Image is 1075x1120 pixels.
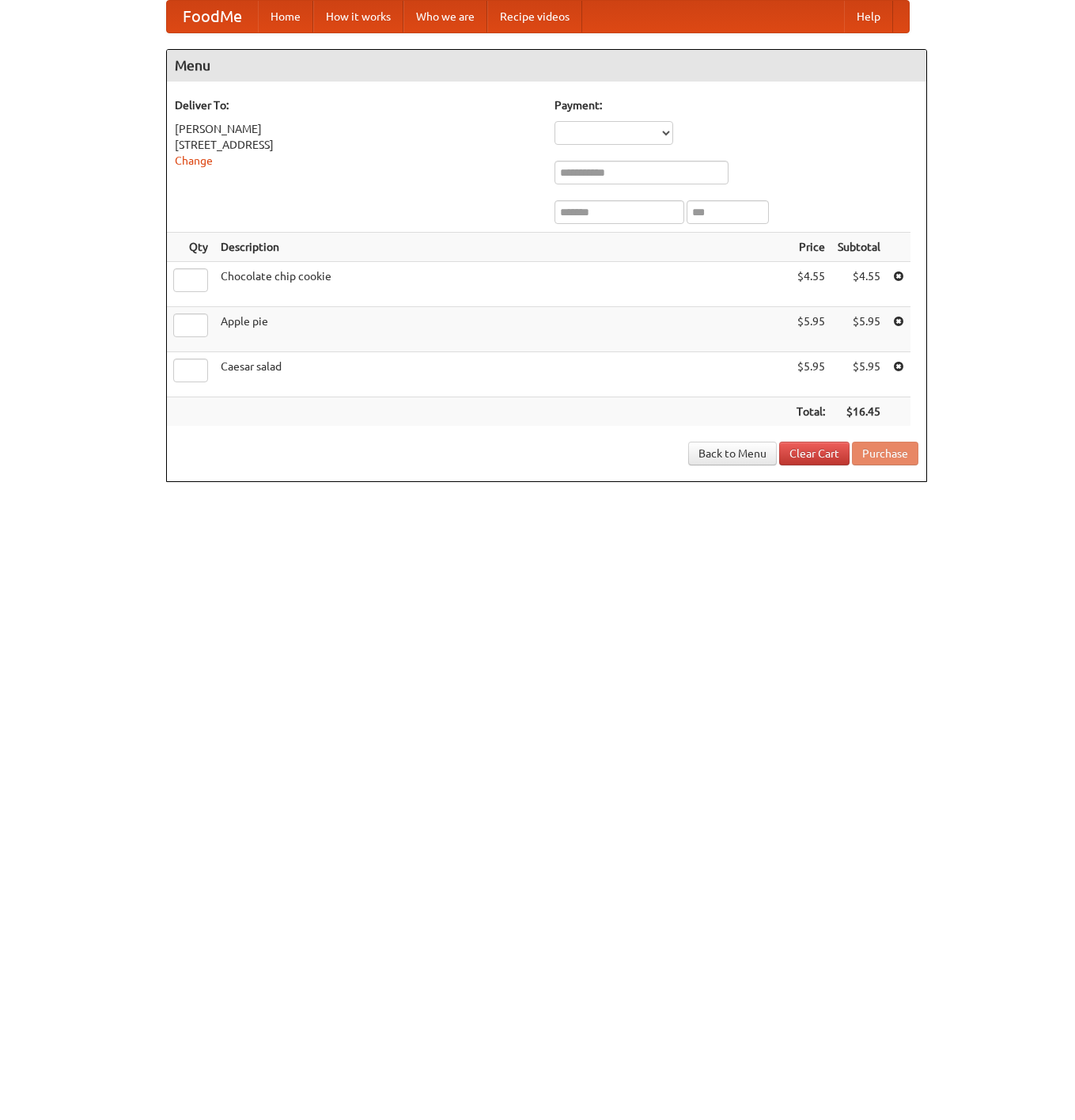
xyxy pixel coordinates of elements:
[258,1,313,32] a: Home
[214,233,790,262] th: Description
[779,442,850,465] a: Clear Cart
[175,137,539,153] div: [STREET_ADDRESS]
[555,97,918,113] h5: Payment:
[313,1,403,32] a: How it works
[175,154,213,167] a: Change
[790,262,831,307] td: $4.55
[790,307,831,352] td: $5.95
[214,307,790,352] td: Apple pie
[167,1,258,32] a: FoodMe
[167,50,926,82] h4: Menu
[214,352,790,397] td: Caesar salad
[790,352,831,397] td: $5.95
[831,352,887,397] td: $5.95
[831,233,887,262] th: Subtotal
[831,397,887,427] th: $16.45
[790,397,831,427] th: Total:
[844,1,893,32] a: Help
[790,233,831,262] th: Price
[214,262,790,307] td: Chocolate chip cookie
[831,262,887,307] td: $4.55
[403,1,487,32] a: Who we are
[175,97,539,113] h5: Deliver To:
[167,233,214,262] th: Qty
[852,442,918,465] button: Purchase
[487,1,582,32] a: Recipe videos
[688,442,777,465] a: Back to Menu
[175,121,539,137] div: [PERSON_NAME]
[831,307,887,352] td: $5.95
